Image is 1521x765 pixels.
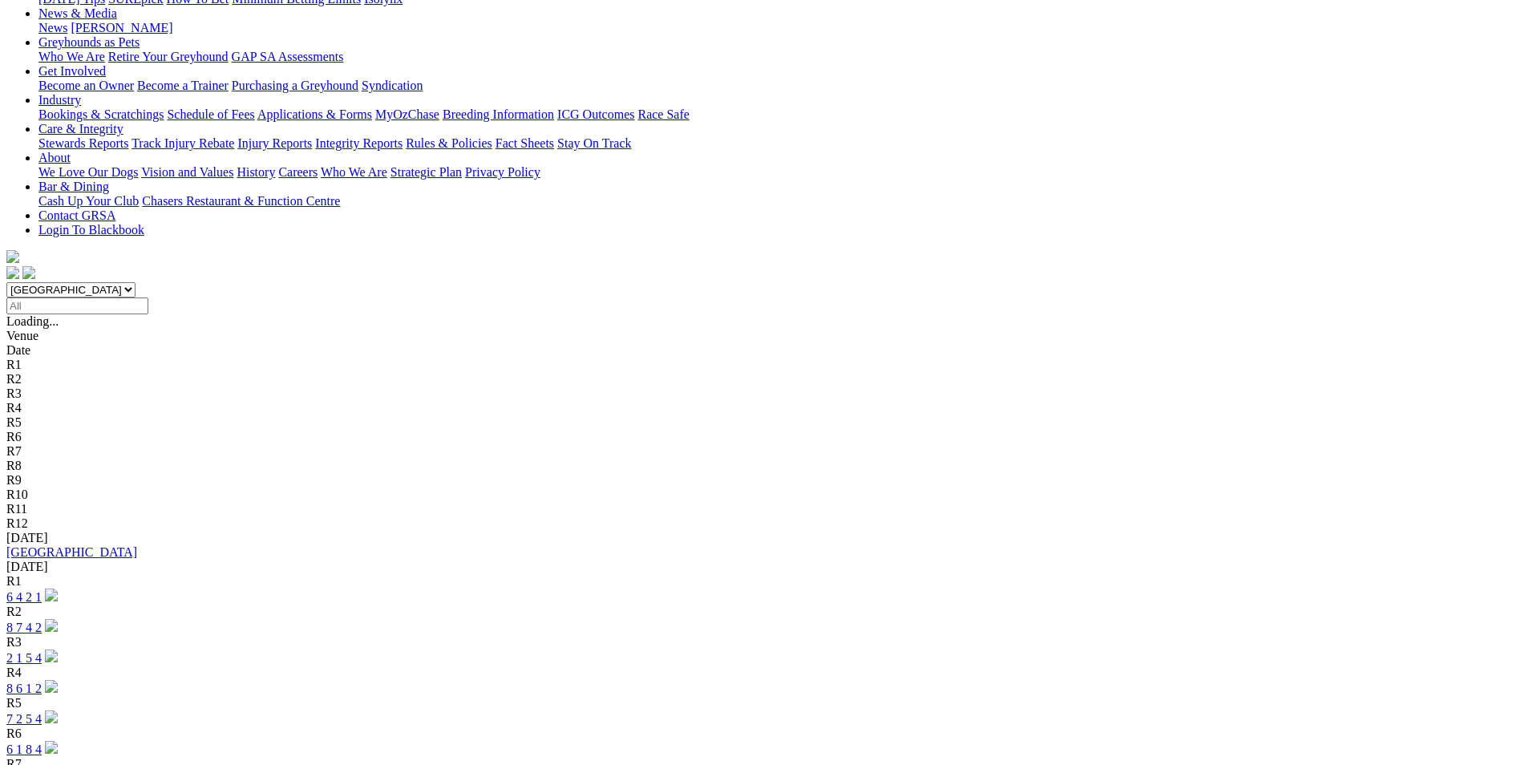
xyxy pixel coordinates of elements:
[45,650,58,662] img: play-circle.svg
[38,21,1515,35] div: News & Media
[38,64,106,78] a: Get Involved
[38,208,115,222] a: Contact GRSA
[38,194,139,208] a: Cash Up Your Club
[375,107,439,121] a: MyOzChase
[38,136,1515,151] div: Care & Integrity
[38,35,140,49] a: Greyhounds as Pets
[6,590,42,604] a: 6 4 2 1
[6,250,19,263] img: logo-grsa-white.png
[496,136,554,150] a: Fact Sheets
[38,50,105,63] a: Who We Are
[137,79,229,92] a: Become a Trainer
[22,266,35,279] img: twitter.svg
[237,165,275,179] a: History
[232,50,344,63] a: GAP SA Assessments
[6,329,1515,343] div: Venue
[6,574,1515,589] div: R1
[38,180,109,193] a: Bar & Dining
[38,223,144,237] a: Login To Blackbook
[6,401,1515,415] div: R4
[6,343,1515,358] div: Date
[390,165,462,179] a: Strategic Plan
[237,136,312,150] a: Injury Reports
[406,136,492,150] a: Rules & Policies
[38,21,67,34] a: News
[6,372,1515,387] div: R2
[6,314,59,328] span: Loading...
[45,680,58,693] img: play-circle.svg
[142,194,340,208] a: Chasers Restaurant & Function Centre
[6,430,1515,444] div: R6
[45,619,58,632] img: play-circle.svg
[6,444,1515,459] div: R7
[257,107,372,121] a: Applications & Forms
[6,727,1515,741] div: R6
[45,710,58,723] img: play-circle.svg
[38,79,1515,93] div: Get Involved
[6,415,1515,430] div: R5
[38,79,134,92] a: Become an Owner
[38,50,1515,64] div: Greyhounds as Pets
[315,136,402,150] a: Integrity Reports
[38,165,138,179] a: We Love Our Dogs
[38,151,71,164] a: About
[38,6,117,20] a: News & Media
[6,516,1515,531] div: R12
[6,266,19,279] img: facebook.svg
[557,107,634,121] a: ICG Outcomes
[167,107,254,121] a: Schedule of Fees
[38,107,1515,122] div: Industry
[6,651,42,665] a: 2 1 5 4
[141,165,233,179] a: Vision and Values
[108,50,229,63] a: Retire Your Greyhound
[38,107,164,121] a: Bookings & Scratchings
[38,93,81,107] a: Industry
[232,79,358,92] a: Purchasing a Greyhound
[45,741,58,754] img: play-circle.svg
[38,194,1515,208] div: Bar & Dining
[6,488,1515,502] div: R10
[71,21,172,34] a: [PERSON_NAME]
[38,122,123,136] a: Care & Integrity
[6,387,1515,401] div: R3
[6,605,1515,619] div: R2
[362,79,423,92] a: Syndication
[6,682,42,695] a: 8 6 1 2
[38,165,1515,180] div: About
[321,165,387,179] a: Who We Are
[443,107,554,121] a: Breeding Information
[6,502,1515,516] div: R11
[6,621,42,634] a: 8 7 4 2
[6,743,42,756] a: 6 1 8 4
[637,107,689,121] a: Race Safe
[6,459,1515,473] div: R8
[6,297,148,314] input: Select date
[278,165,318,179] a: Careers
[6,560,1515,574] div: [DATE]
[6,473,1515,488] div: R9
[6,635,1515,650] div: R3
[38,136,128,150] a: Stewards Reports
[557,136,631,150] a: Stay On Track
[465,165,540,179] a: Privacy Policy
[6,696,1515,710] div: R5
[45,589,58,601] img: play-circle.svg
[6,545,137,559] a: [GEOGRAPHIC_DATA]
[6,712,42,726] a: 7 2 5 4
[6,666,1515,680] div: R4
[6,358,1515,372] div: R1
[131,136,234,150] a: Track Injury Rebate
[6,531,1515,545] div: [DATE]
